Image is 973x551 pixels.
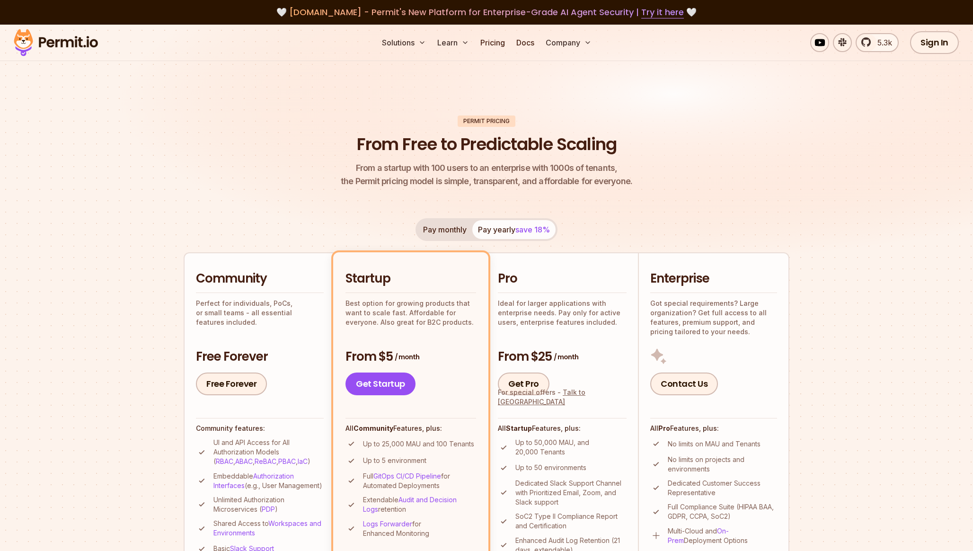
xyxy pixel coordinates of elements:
p: No limits on MAU and Tenants [668,439,761,449]
p: the Permit pricing model is simple, transparent, and affordable for everyone. [341,161,632,188]
span: [DOMAIN_NAME] - Permit's New Platform for Enterprise-Grade AI Agent Security | [289,6,684,18]
h4: All Features, plus: [498,424,627,433]
p: Dedicated Slack Support Channel with Prioritized Email, Zoom, and Slack support [515,479,627,507]
span: / month [395,352,419,362]
p: Full Compliance Suite (HIPAA BAA, GDPR, CCPA, SoC2) [668,502,777,521]
a: PBAC [278,457,296,465]
h2: Pro [498,270,627,287]
p: Up to 50 environments [515,463,586,472]
a: On-Prem [668,527,729,544]
h2: Startup [345,270,476,287]
p: Perfect for individuals, PoCs, or small teams - all essential features included. [196,299,324,327]
a: ReBAC [255,457,276,465]
button: Learn [433,33,473,52]
h2: Enterprise [650,270,777,287]
h4: Community features: [196,424,324,433]
strong: Community [354,424,393,432]
button: Company [542,33,595,52]
div: For special offers - [498,388,627,407]
a: RBAC [216,457,233,465]
p: Unlimited Authorization Microservices ( ) [213,495,324,514]
p: Best option for growing products that want to scale fast. Affordable for everyone. Also great for... [345,299,476,327]
button: Pay monthly [417,220,472,239]
p: Embeddable (e.g., User Management) [213,471,324,490]
a: PDP [262,505,275,513]
button: Solutions [378,33,430,52]
h1: From Free to Predictable Scaling [357,133,617,156]
a: Docs [513,33,538,52]
p: Full for Automated Deployments [363,471,476,490]
p: Got special requirements? Large organization? Get full access to all features, premium support, a... [650,299,777,337]
a: Sign In [910,31,959,54]
a: Get Startup [345,373,416,395]
span: From a startup with 100 users to an enterprise with 1000s of tenants, [341,161,632,175]
p: SoC2 Type II Compliance Report and Certification [515,512,627,531]
div: Permit Pricing [458,116,515,127]
p: No limits on projects and environments [668,455,777,474]
strong: Pro [658,424,670,432]
a: GitOps CI/CD Pipeline [373,472,441,480]
p: for Enhanced Monitoring [363,519,476,538]
span: / month [554,352,578,362]
a: IaC [298,457,308,465]
p: Up to 50,000 MAU, and 20,000 Tenants [515,438,627,457]
a: Get Pro [498,373,549,395]
h3: From $5 [345,348,476,365]
a: ABAC [235,457,253,465]
p: Up to 25,000 MAU and 100 Tenants [363,439,474,449]
a: Audit and Decision Logs [363,496,457,513]
h4: All Features, plus: [650,424,777,433]
h3: Free Forever [196,348,324,365]
h3: From $25 [498,348,627,365]
a: Authorization Interfaces [213,472,294,489]
p: UI and API Access for All Authorization Models ( , , , , ) [213,438,324,466]
a: Logs Forwarder [363,520,412,528]
a: Pricing [477,33,509,52]
p: Multi-Cloud and Deployment Options [668,526,777,545]
p: Shared Access to [213,519,324,538]
a: 5.3k [856,33,899,52]
a: Free Forever [196,373,267,395]
img: Permit logo [9,27,102,59]
h2: Community [196,270,324,287]
h4: All Features, plus: [345,424,476,433]
span: 5.3k [872,37,892,48]
p: Up to 5 environment [363,456,426,465]
p: Extendable retention [363,495,476,514]
div: 🤍 🤍 [23,6,950,19]
a: Try it here [641,6,684,18]
p: Dedicated Customer Success Representative [668,479,777,498]
p: Ideal for larger applications with enterprise needs. Pay only for active users, enterprise featur... [498,299,627,327]
strong: Startup [506,424,532,432]
a: Contact Us [650,373,718,395]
